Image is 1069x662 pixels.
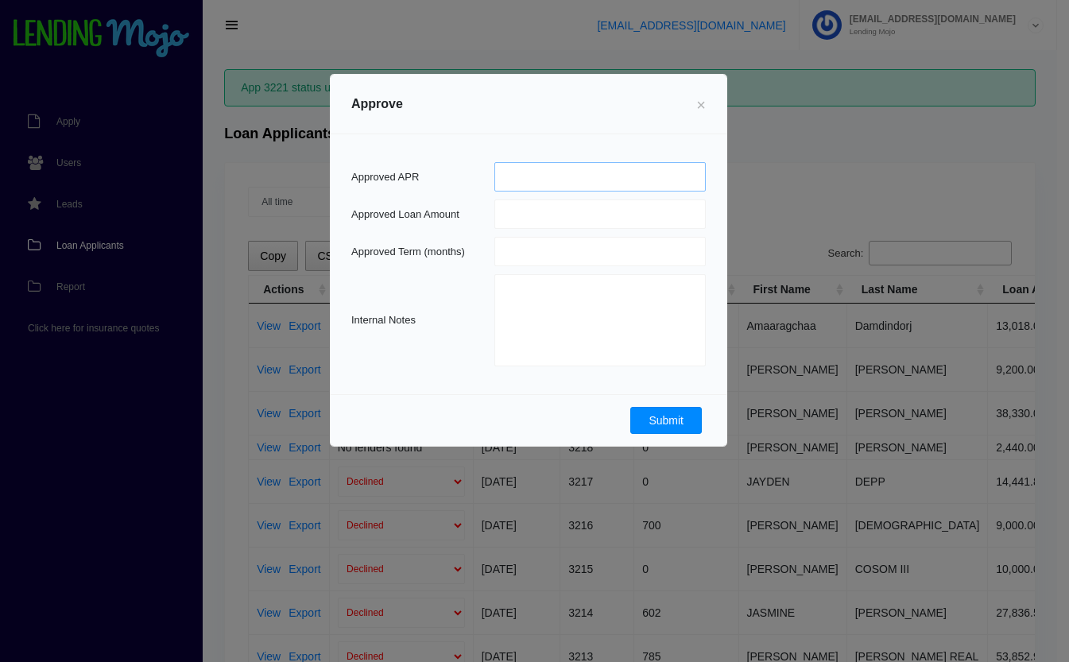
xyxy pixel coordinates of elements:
button: × [684,82,718,126]
div: Approved APR [351,169,494,185]
div: Approved Loan Amount [351,207,494,223]
button: Submit [630,407,702,434]
h5: Approve [351,95,403,114]
span: × [696,96,706,114]
div: Internal Notes [351,312,494,328]
div: Approved Term (months) [351,244,494,260]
